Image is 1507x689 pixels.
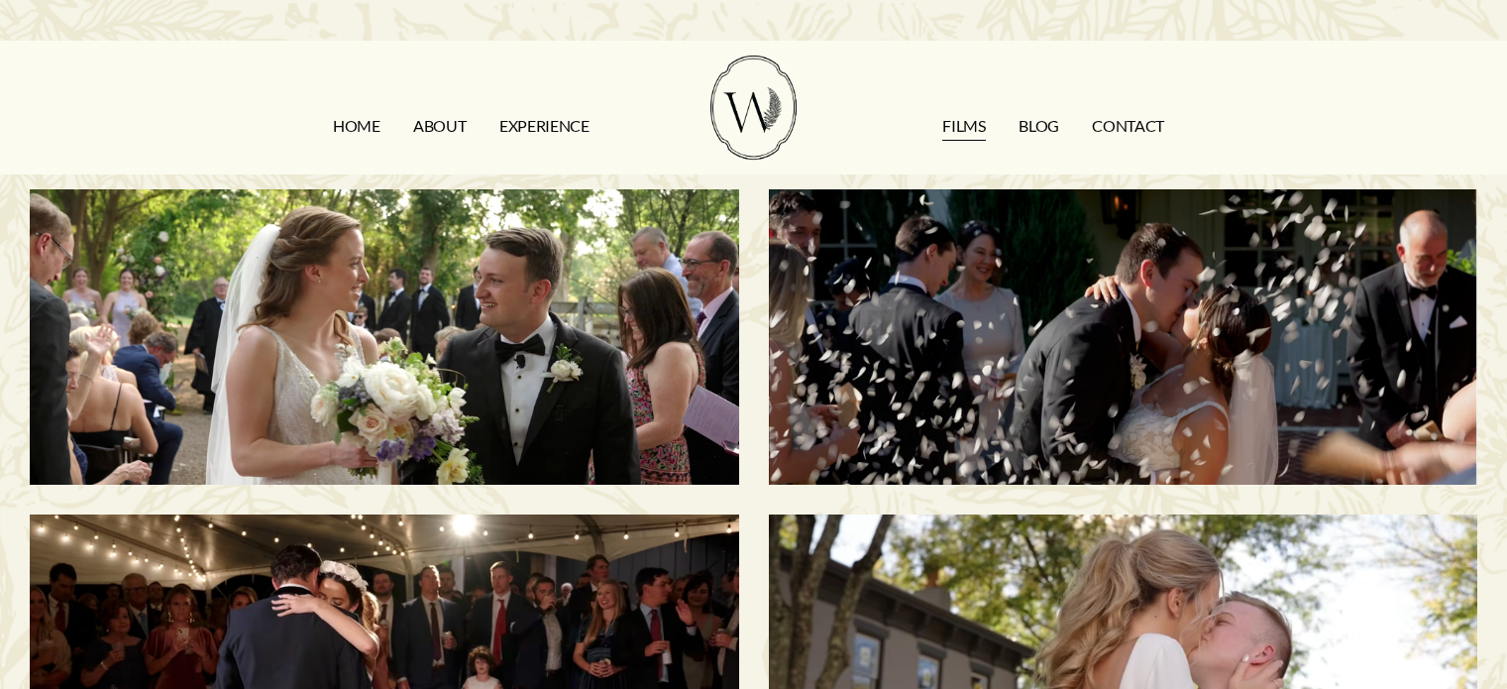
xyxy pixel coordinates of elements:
a: Morgan & Tommy | Nashville, TN [30,189,738,485]
a: FILMS [942,110,985,142]
a: Savannah & Tommy | Nashville, TN [769,189,1477,485]
a: Blog [1019,110,1059,142]
a: ABOUT [413,110,466,142]
img: Wild Fern Weddings [710,56,796,160]
a: EXPERIENCE [499,110,590,142]
a: CONTACT [1092,110,1164,142]
a: HOME [333,110,380,142]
